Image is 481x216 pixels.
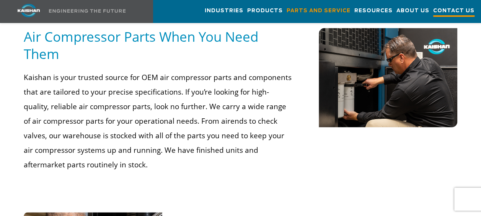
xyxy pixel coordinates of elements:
[354,7,393,15] span: Resources
[354,0,393,21] a: Resources
[433,7,474,17] span: Contact Us
[205,0,243,21] a: Industries
[287,0,351,21] a: Parts and Service
[24,70,294,172] p: Kaishan is your trusted source for OEM air compressor parts and components that are tailored to y...
[24,28,294,62] h5: Air Compressor Parts When You Need Them
[205,7,243,15] span: Industries
[396,7,429,15] span: About Us
[247,7,283,15] span: Products
[287,7,351,15] span: Parts and Service
[49,9,126,13] img: Engineering the future
[319,28,457,127] img: kaishan employee
[433,0,474,23] a: Contact Us
[247,0,283,21] a: Products
[396,0,429,21] a: About Us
